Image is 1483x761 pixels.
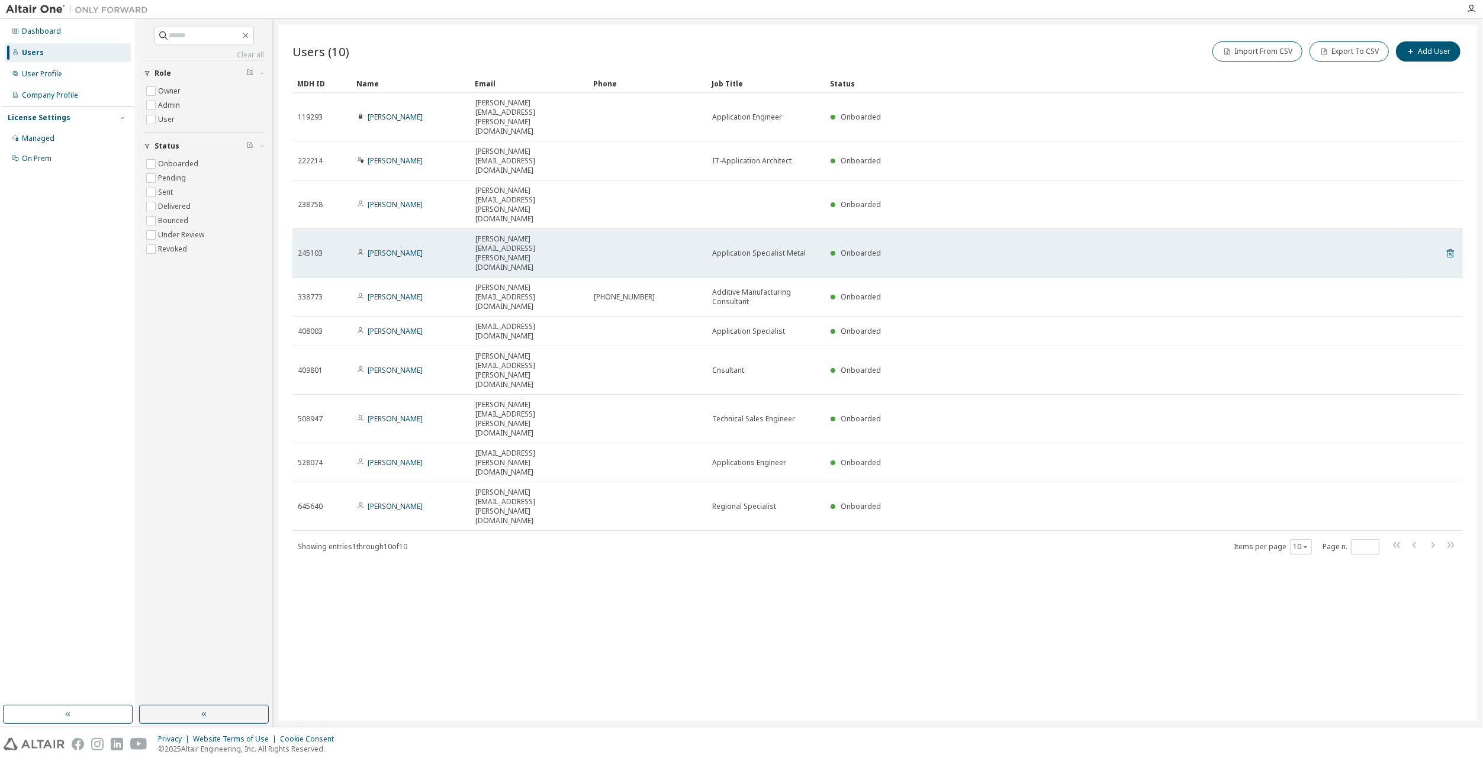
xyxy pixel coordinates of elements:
[841,501,881,511] span: Onboarded
[1234,539,1312,554] span: Items per page
[158,214,191,228] label: Bounced
[1212,41,1302,62] button: Import From CSV
[368,414,423,424] a: [PERSON_NAME]
[292,43,349,60] span: Users (10)
[8,113,70,122] div: License Settings
[1323,539,1379,554] span: Page n.
[712,249,806,258] span: Application Specialist Metal
[298,541,407,552] span: Showing entries 1 through 10 of 10
[298,502,323,511] span: 645640
[158,112,177,127] label: User
[1293,542,1309,552] button: 10
[158,734,193,744] div: Privacy
[475,400,583,438] span: [PERSON_NAME][EMAIL_ADDRESS][PERSON_NAME][DOMAIN_NAME]
[158,171,188,185] label: Pending
[130,738,147,750] img: youtube.svg
[144,60,264,86] button: Role
[297,74,347,93] div: MDH ID
[246,69,253,78] span: Clear filter
[298,292,323,302] span: 338773
[593,74,702,93] div: Phone
[158,84,183,98] label: Owner
[712,74,821,93] div: Job Title
[72,738,84,750] img: facebook.svg
[475,98,583,136] span: [PERSON_NAME][EMAIL_ADDRESS][PERSON_NAME][DOMAIN_NAME]
[298,366,323,375] span: 409801
[158,157,201,171] label: Onboarded
[298,200,323,209] span: 238758
[475,147,583,175] span: [PERSON_NAME][EMAIL_ADDRESS][DOMAIN_NAME]
[298,327,323,336] span: 408003
[22,154,52,163] div: On Prem
[4,738,65,750] img: altair_logo.svg
[841,457,881,467] span: Onboarded
[298,414,323,424] span: 508947
[594,292,655,302] span: [PHONE_NUMBER]
[841,414,881,424] span: Onboarded
[368,248,423,258] a: [PERSON_NAME]
[368,156,423,166] a: [PERSON_NAME]
[298,156,323,166] span: 222214
[1310,41,1389,62] button: Export To CSV
[475,322,583,341] span: [EMAIL_ADDRESS][DOMAIN_NAME]
[841,248,881,258] span: Onboarded
[280,734,341,744] div: Cookie Consent
[6,4,154,15] img: Altair One
[841,365,881,375] span: Onboarded
[22,69,62,79] div: User Profile
[830,74,1401,93] div: Status
[298,458,323,467] span: 528074
[158,199,193,214] label: Delivered
[155,69,171,78] span: Role
[298,249,323,258] span: 245103
[111,738,123,750] img: linkedin.svg
[368,199,423,209] a: [PERSON_NAME]
[475,186,583,224] span: [PERSON_NAME][EMAIL_ADDRESS][PERSON_NAME][DOMAIN_NAME]
[22,91,78,100] div: Company Profile
[475,74,584,93] div: Email
[22,48,44,57] div: Users
[475,352,583,389] span: [PERSON_NAME][EMAIL_ADDRESS][PERSON_NAME][DOMAIN_NAME]
[158,185,175,199] label: Sent
[1396,41,1461,62] button: Add User
[841,326,881,336] span: Onboarded
[356,74,465,93] div: Name
[368,326,423,336] a: [PERSON_NAME]
[155,141,179,151] span: Status
[144,133,264,159] button: Status
[475,449,583,477] span: [EMAIL_ADDRESS][PERSON_NAME][DOMAIN_NAME]
[712,414,795,424] span: Technical Sales Engineer
[298,112,323,122] span: 119293
[712,156,792,166] span: IT-Application Architect
[144,50,264,60] a: Clear all
[368,365,423,375] a: [PERSON_NAME]
[368,112,423,122] a: [PERSON_NAME]
[22,27,61,36] div: Dashboard
[368,292,423,302] a: [PERSON_NAME]
[712,288,820,307] span: Additive Manufacturing Consultant
[475,488,583,525] span: [PERSON_NAME][EMAIL_ADDRESS][PERSON_NAME][DOMAIN_NAME]
[368,501,423,511] a: [PERSON_NAME]
[841,292,881,302] span: Onboarded
[712,502,776,511] span: Regional Specialist
[193,734,280,744] div: Website Terms of Use
[712,366,744,375] span: Cnsultant
[475,283,583,311] span: [PERSON_NAME][EMAIL_ADDRESS][DOMAIN_NAME]
[158,242,189,256] label: Revoked
[712,458,786,467] span: Applications Engineer
[841,199,881,209] span: Onboarded
[91,738,104,750] img: instagram.svg
[246,141,253,151] span: Clear filter
[841,156,881,166] span: Onboarded
[712,327,785,336] span: Application Specialist
[368,457,423,467] a: [PERSON_NAME]
[158,744,341,754] p: © 2025 Altair Engineering, Inc. All Rights Reserved.
[712,112,782,122] span: Application Engineer
[475,234,583,272] span: [PERSON_NAME][EMAIL_ADDRESS][PERSON_NAME][DOMAIN_NAME]
[841,112,881,122] span: Onboarded
[158,228,207,242] label: Under Review
[158,98,182,112] label: Admin
[22,134,54,143] div: Managed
